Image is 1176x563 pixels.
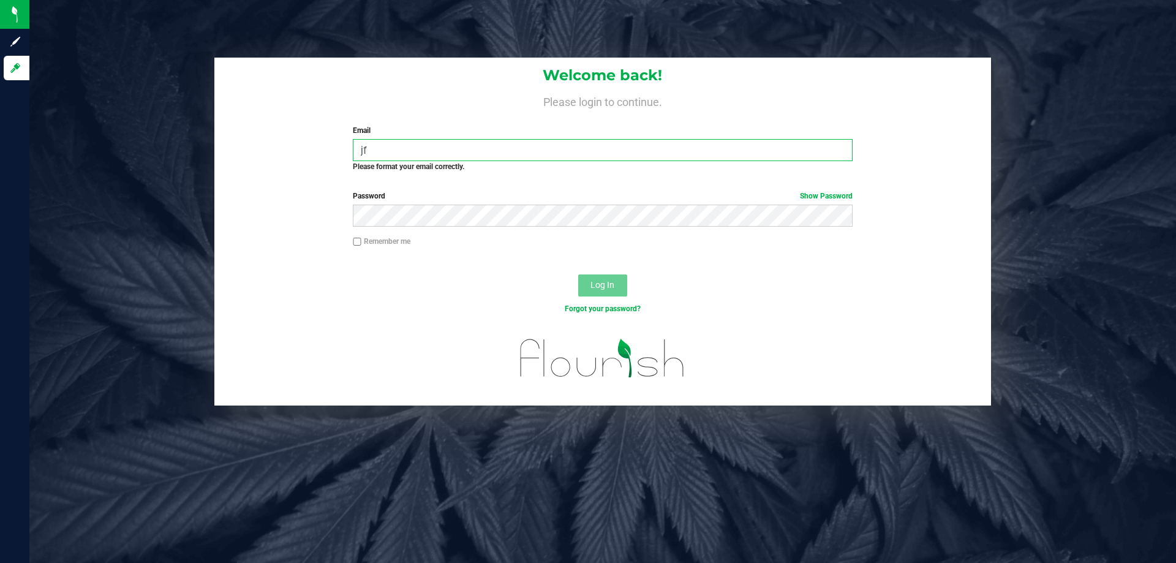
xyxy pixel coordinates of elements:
span: Password [353,192,385,200]
img: flourish_logo.svg [505,327,699,390]
inline-svg: Log in [9,62,21,74]
button: Log In [578,274,627,297]
span: Log In [590,280,614,290]
inline-svg: Sign up [9,36,21,48]
h1: Welcome back! [214,67,991,83]
strong: Please format your email correctly. [353,162,464,171]
a: Forgot your password? [565,304,641,313]
h4: Please login to continue. [214,93,991,108]
a: Show Password [800,192,853,200]
label: Email [353,125,852,136]
label: Remember me [353,236,410,247]
input: Remember me [353,238,361,246]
